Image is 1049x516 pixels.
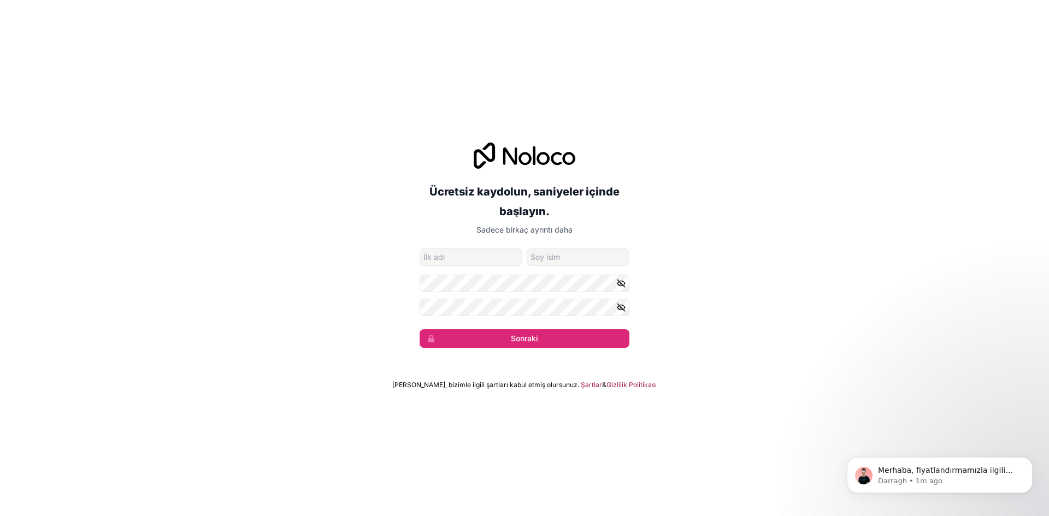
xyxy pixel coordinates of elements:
font: [PERSON_NAME], bizimle ilgili şartları kabul etmiş olursunuz. [392,381,579,389]
iframe: İnterkom bildirim mesajı [830,434,1049,511]
a: Şartlar [581,381,602,389]
font: Sadece birkaç ayrıntı daha [476,225,573,234]
a: Gizlilik Politikası [606,381,657,389]
button: Sonraki [420,329,629,348]
font: & [602,381,606,389]
input: Şifre [420,275,629,292]
font: Sonraki [511,334,538,343]
input: aile adı [527,248,629,266]
font: Ücretsiz kaydolun, saniyeler içinde başlayın. [429,185,620,218]
input: isim [420,248,522,266]
input: Şifreyi onayla [420,299,629,316]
